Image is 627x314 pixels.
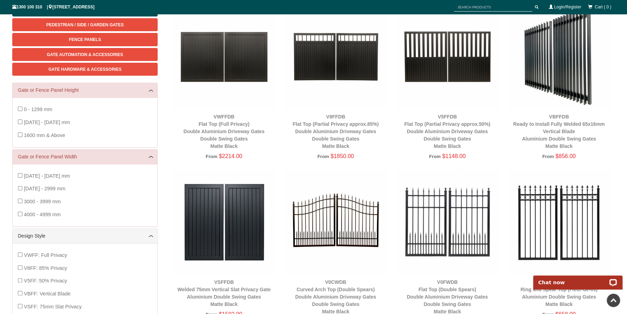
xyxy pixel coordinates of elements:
[454,3,532,12] input: SEARCH PRODUCTS
[507,4,611,109] img: VBFFDB - Ready to Install Fully Welded 65x16mm Vertical Blade - Aluminium Double Swing Gates - Ma...
[442,153,466,159] span: $1148.00
[283,170,388,274] img: V0CWDB - Curved Arch Top (Double Spears) - Double Aluminium Driveway Gates - Double Swing Gates -...
[24,173,70,179] span: [DATE] - [DATE] mm
[595,5,611,9] span: Cart ( 0 )
[24,186,65,191] span: [DATE] - 2999 mm
[556,153,576,159] span: $856.00
[184,114,264,149] a: VWFFDBFlat Top (Full Privacy)Double Aluminium Driveway GatesDouble Swing GatesMatte Black
[24,278,67,284] span: V5FF: 50% Privacy
[12,63,158,76] a: Gate Hardware & Accessories
[395,4,500,109] img: V5FFDB - Flat Top (Partial Privacy approx.50%) - Double Aluminium Driveway Gates - Double Swing G...
[507,170,611,274] img: V0RSDB - Ring and Spear Top (Fleur-de-lis) - Aluminium Double Swing Gates - Matte Black - Gate Wa...
[24,252,67,258] span: VWFF: Full Privacy
[18,153,152,161] a: Gate or Fence Panel Width
[172,4,276,109] img: VWFFDB - Flat Top (Full Privacy) - Double Aluminium Driveway Gates - Double Swing Gates - Matte B...
[48,67,122,72] span: Gate Hardware & Accessories
[24,291,70,296] span: VBFF: Vertical Blade
[12,48,158,61] a: Gate Automation & Accessories
[177,279,270,307] a: VSFFDBWelded 75mm Vertical Slat Privacy GateAluminium Double Swing GatesMatte Black
[69,37,101,42] span: Fence Panels
[429,154,441,159] span: From
[12,18,158,31] a: Pedestrian / Side / Garden Gates
[513,114,605,149] a: VBFFDBReady to Install Fully Welded 65x16mm Vertical BladeAluminium Double Swing GatesMatte Black
[18,232,152,240] a: Design Style
[24,107,52,112] span: 0 - 1299 mm
[219,153,242,159] span: $2214.00
[12,33,158,46] a: Fence Panels
[542,154,554,159] span: From
[206,154,217,159] span: From
[292,114,379,149] a: V8FFDBFlat Top (Partial Privacy approx.85%)Double Aluminium Driveway GatesDouble Swing GatesMatte...
[46,22,124,27] span: Pedestrian / Side / Garden Gates
[18,87,152,94] a: Gate or Fence Panel Height
[24,304,82,309] span: VSFF: 75mm Slat Privacy
[24,120,70,125] span: [DATE] - [DATE] mm
[12,5,95,9] span: 1300 100 310 | [STREET_ADDRESS]
[24,132,65,138] span: 1600 mm & Above
[395,170,500,274] img: V0FWDB - Flat Top (Double Spears) - Double Aluminium Driveway Gates - Double Swing Gates - Matte ...
[24,212,61,217] span: 4000 - 4999 mm
[283,4,388,109] img: V8FFDB - Flat Top (Partial Privacy approx.85%) - Double Aluminium Driveway Gates - Double Swing G...
[24,199,61,204] span: 3000 - 3999 mm
[317,154,329,159] span: From
[24,265,67,271] span: V8FF: 85% Privacy
[331,153,354,159] span: $1850.00
[554,5,581,9] a: Login/Register
[404,114,490,149] a: V5FFDBFlat Top (Partial Privacy approx.50%)Double Aluminium Driveway GatesDouble Swing GatesMatte...
[529,267,627,289] iframe: LiveChat chat widget
[47,52,123,57] span: Gate Automation & Accessories
[172,170,276,274] img: VSFFDB - Welded 75mm Vertical Slat Privacy Gate - Aluminium Double Swing Gates - Matte Black - Ga...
